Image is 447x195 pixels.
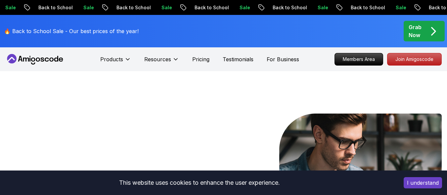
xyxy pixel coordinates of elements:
p: Products [100,55,123,63]
a: Join Amigoscode [387,53,442,66]
p: Grab Now [409,23,422,39]
p: Sale [289,4,310,11]
p: Sale [55,4,76,11]
p: Back to School [10,4,55,11]
p: Join Amigoscode [387,53,441,65]
a: Testimonials [223,55,253,63]
p: Sale [211,4,232,11]
a: Pricing [192,55,209,63]
p: Members Area [335,53,383,65]
p: Back to School [244,4,289,11]
div: This website uses cookies to enhance the user experience. [5,175,394,190]
button: Resources [144,55,179,69]
button: Products [100,55,131,69]
a: For Business [267,55,299,63]
p: Resources [144,55,171,63]
p: Sale [133,4,154,11]
p: Back to School [166,4,211,11]
a: Members Area [335,53,383,66]
button: Accept cookies [404,177,442,188]
p: Back to School [88,4,133,11]
p: 🔥 Back to School Sale - Our best prices of the year! [4,27,139,35]
p: Sale [367,4,388,11]
p: Back to School [400,4,445,11]
p: Back to School [322,4,367,11]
